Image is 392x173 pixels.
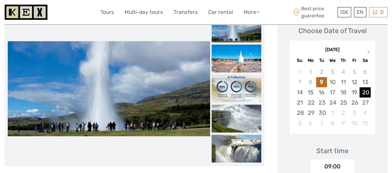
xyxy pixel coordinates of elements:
[316,97,327,108] div: Choose Tuesday, September 23rd, 2025
[294,56,305,65] div: Su
[327,56,338,65] div: We
[294,87,305,97] div: Choose Sunday, September 14th, 2025
[338,108,349,118] div: Choose Thursday, October 2nd, 2025
[327,67,338,77] div: Not available Wednesday, September 3rd, 2025
[349,118,359,128] div: Choose Friday, October 10th, 2025
[316,108,327,118] div: Choose Tuesday, September 30th, 2025
[292,67,373,128] div: month 2025-09
[359,108,370,118] div: Choose Saturday, October 4th, 2025
[294,97,305,108] div: Choose Sunday, September 21st, 2025
[212,105,261,132] img: cf2097e7919d4d0bb1c7caf4c6a03fc4_slider_thumbnail.jpg
[338,97,349,108] div: Choose Thursday, September 25th, 2025
[338,87,349,97] div: Choose Thursday, September 18th, 2025
[316,67,327,77] div: Not available Tuesday, September 2nd, 2025
[338,67,349,77] div: Not available Thursday, September 4th, 2025
[359,87,370,97] div: Choose Saturday, September 20th, 2025
[327,87,338,97] div: Choose Wednesday, September 17th, 2025
[327,97,338,108] div: Choose Wednesday, September 24th, 2025
[316,118,327,128] div: Choose Tuesday, October 7th, 2025
[298,26,367,36] div: Choose Date of Travel
[212,75,261,102] img: 0a0c4f4330e14fdcbab575f10591e0ee_slider_thumbnail.jpg
[359,77,370,87] div: Choose Saturday, September 13th, 2025
[359,118,370,128] div: Choose Saturday, October 11th, 2025
[290,47,375,53] div: [DATE]
[71,10,79,17] button: Open LiveChat chat widget
[305,77,316,87] div: Not available Monday, September 8th, 2025
[316,146,348,156] div: Start time
[294,118,305,128] div: Choose Sunday, October 5th, 2025
[316,77,327,87] div: Choose Tuesday, September 9th, 2025
[174,8,198,17] a: Transfers
[349,87,359,97] div: Choose Friday, September 19th, 2025
[212,15,261,42] img: be1d697d10d94cabbc9d92c3683ef528_slider_thumbnail.jpg
[100,8,114,17] a: Tours
[338,77,349,87] div: Choose Thursday, September 11th, 2025
[316,87,327,97] div: Choose Tuesday, September 16th, 2025
[294,67,305,77] div: Not available Sunday, August 31st, 2025
[294,77,305,87] div: Not available Sunday, September 7th, 2025
[359,97,370,108] div: Choose Saturday, September 27th, 2025
[316,56,327,65] div: Tu
[8,41,210,136] img: be1d697d10d94cabbc9d92c3683ef528_main_slider.jpg
[349,77,359,87] div: Choose Friday, September 12th, 2025
[125,8,163,17] a: Multi-day tours
[354,7,366,17] div: EN
[305,56,316,65] div: Mo
[305,87,316,97] div: Choose Monday, September 15th, 2025
[212,45,261,72] img: 7d54aa42394a4118a0d850087ad72fd2_slider_thumbnail.jpg
[292,5,336,19] span: Best price guarantee
[359,56,370,65] div: Sa
[364,48,374,58] button: Next Month
[244,8,260,17] a: More
[327,118,338,128] div: Choose Wednesday, October 8th, 2025
[327,108,338,118] div: Choose Wednesday, October 1st, 2025
[338,56,349,65] div: Th
[208,8,233,17] a: Car rental
[338,118,349,128] div: Choose Thursday, October 9th, 2025
[5,5,47,20] img: 1261-44dab5bb-39f8-40da-b0c2-4d9fce00897c_logo_small.jpg
[212,135,261,162] img: 0024128d4a034374bb4b445a0d892693_slider_thumbnail.jpg
[349,56,359,65] div: Fr
[349,67,359,77] div: Not available Friday, September 5th, 2025
[305,97,316,108] div: Choose Monday, September 22nd, 2025
[340,9,348,15] span: ISK
[305,108,316,118] div: Choose Monday, September 29th, 2025
[349,97,359,108] div: Choose Friday, September 26th, 2025
[305,67,316,77] div: Not available Monday, September 1st, 2025
[305,118,316,128] div: Choose Monday, October 6th, 2025
[349,108,359,118] div: Choose Friday, October 3rd, 2025
[327,77,338,87] div: Choose Wednesday, September 10th, 2025
[359,67,370,77] div: Not available Saturday, September 6th, 2025
[294,108,305,118] div: Choose Sunday, September 28th, 2025
[379,9,385,15] span: 0
[9,11,70,16] p: We're away right now. Please check back later!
